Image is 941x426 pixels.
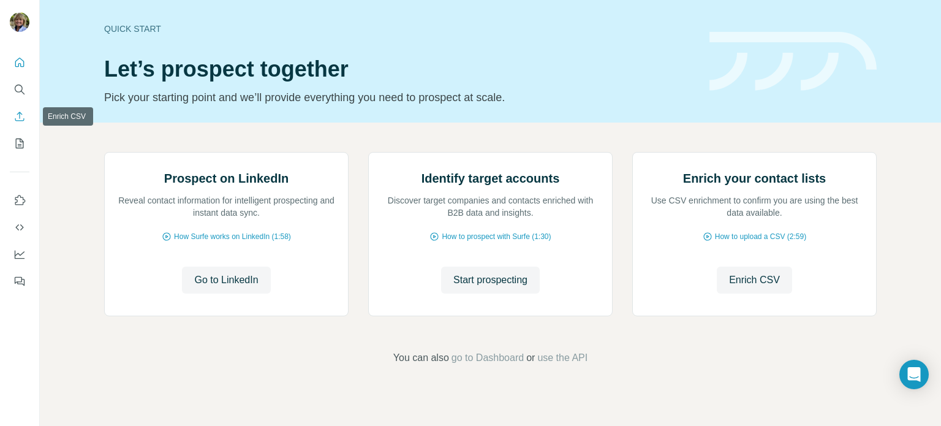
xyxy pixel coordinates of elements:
button: Search [10,78,29,101]
p: Pick your starting point and we’ll provide everything you need to prospect at scale. [104,89,695,106]
button: Use Surfe API [10,216,29,238]
span: You can also [393,351,449,365]
button: Use Surfe on LinkedIn [10,189,29,211]
div: Open Intercom Messenger [899,360,929,389]
button: My lists [10,132,29,154]
button: Go to LinkedIn [182,267,270,294]
h2: Enrich your contact lists [683,170,826,187]
button: Dashboard [10,243,29,265]
img: Avatar [10,12,29,32]
h1: Let’s prospect together [104,57,695,82]
p: Reveal contact information for intelligent prospecting and instant data sync. [117,194,336,219]
button: Enrich CSV [717,267,792,294]
button: Start prospecting [441,267,540,294]
span: Start prospecting [453,273,527,287]
span: How Surfe works on LinkedIn (1:58) [174,231,291,242]
button: Enrich CSV [10,105,29,127]
p: Use CSV enrichment to confirm you are using the best data available. [645,194,864,219]
span: Enrich CSV [729,273,780,287]
img: banner [709,32,877,91]
h2: Prospect on LinkedIn [164,170,289,187]
p: Discover target companies and contacts enriched with B2B data and insights. [381,194,600,219]
h2: Identify target accounts [421,170,560,187]
span: How to upload a CSV (2:59) [715,231,806,242]
button: go to Dashboard [452,351,524,365]
span: How to prospect with Surfe (1:30) [442,231,551,242]
span: Go to LinkedIn [194,273,258,287]
button: Feedback [10,270,29,292]
button: Quick start [10,51,29,74]
button: use the API [537,351,588,365]
div: Quick start [104,23,695,35]
span: or [526,351,535,365]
